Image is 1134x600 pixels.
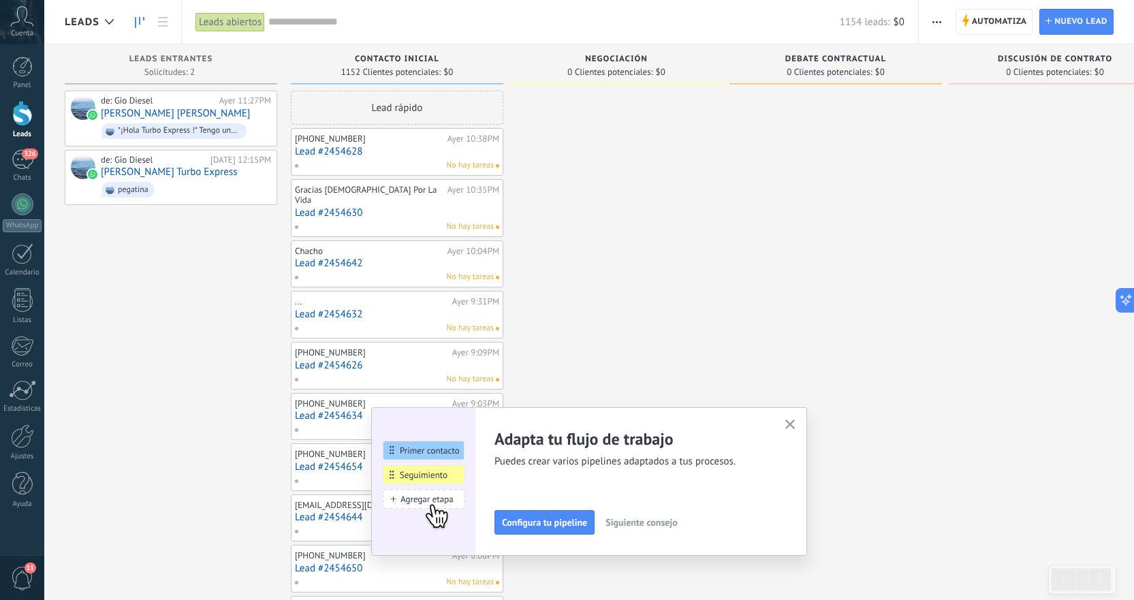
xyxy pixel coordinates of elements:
[496,378,499,381] span: No hay nada asignado
[71,155,95,179] div: Victor Manuel Turbo Express
[295,185,444,206] div: Gracias [DEMOGRAPHIC_DATA] Por La Vida
[1094,68,1104,76] span: $0
[295,246,444,257] div: Chacho
[295,347,449,358] div: [PHONE_NUMBER]
[101,166,238,178] a: [PERSON_NAME] Turbo Express
[840,16,890,29] span: 1154 leads:
[494,428,768,449] h2: Adapta tu flujo de trabajo
[3,81,42,90] div: Panel
[295,309,499,320] a: Lead #2454632
[219,95,271,106] div: Ayer 11:27PM
[894,16,904,29] span: $0
[1054,10,1107,34] span: Nuevo lead
[3,130,42,139] div: Leads
[736,54,935,66] div: Debate contractual
[446,322,494,334] span: No hay tareas
[22,148,37,159] span: 326
[496,581,499,584] span: No hay nada asignado
[599,512,683,533] button: Siguiente consejo
[3,452,42,461] div: Ajustes
[118,185,148,195] div: pegatina
[446,373,494,385] span: No hay tareas
[3,500,42,509] div: Ayuda
[494,455,768,469] span: Puedes crear varios pipelines adaptados a tus procesos.
[295,296,449,307] div: ...
[496,164,499,168] span: No hay nada asignado
[446,271,494,283] span: No hay tareas
[295,500,449,511] div: [EMAIL_ADDRESS][DOMAIN_NAME]
[298,54,497,66] div: Contacto inicial
[446,159,494,172] span: No hay tareas
[295,360,499,371] a: Lead #2454626
[295,550,449,561] div: [PHONE_NUMBER]
[1006,68,1091,76] span: 0 Clientes potenciales:
[875,68,885,76] span: $0
[25,563,36,573] span: 11
[144,68,195,76] span: Solicitudes: 2
[585,54,648,64] span: Negociación
[3,405,42,413] div: Estadísticas
[3,219,42,232] div: WhatsApp
[71,95,95,120] div: Fredy Alonso Niño cely
[210,155,271,165] div: [DATE] 12:15PM
[72,54,270,66] div: Leads Entrantes
[295,449,449,460] div: [PHONE_NUMBER]
[502,518,587,527] span: Configura tu pipeline
[1039,9,1114,35] a: Nuevo lead
[355,54,439,64] span: Contacto inicial
[452,550,499,561] div: Ayer 8:08PM
[3,268,42,277] div: Calendario
[443,68,453,76] span: $0
[452,296,499,307] div: Ayer 9:31PM
[295,146,499,157] a: Lead #2454628
[341,68,441,76] span: 1152 Clientes potenciales:
[447,246,499,257] div: Ayer 10:04PM
[447,133,499,144] div: Ayer 10:38PM
[452,398,499,409] div: Ayer 9:03PM
[567,68,652,76] span: 0 Clientes potenciales:
[998,54,1112,64] span: Discusión de contrato
[295,207,499,219] a: Lead #2454630
[118,126,240,136] div: *¡Hola Turbo Express !* Tengo una [PERSON_NAME] sobre este producto Caracol De Admision Cummins I...
[517,54,716,66] div: Negociación
[452,347,499,358] div: Ayer 9:09PM
[446,576,494,588] span: No hay tareas
[295,257,499,269] a: Lead #2454642
[447,185,499,206] div: Ayer 10:35PM
[656,68,665,76] span: $0
[88,170,97,179] img: waba.svg
[11,29,33,38] span: Cuenta
[65,16,99,29] span: Leads
[101,108,250,119] a: [PERSON_NAME] [PERSON_NAME]
[128,9,151,35] a: Leads
[101,95,215,106] div: de: Gio Diesel
[295,133,444,144] div: [PHONE_NUMBER]
[88,110,97,120] img: waba.svg
[295,461,499,473] a: Lead #2454654
[3,316,42,325] div: Listas
[3,360,42,369] div: Correo
[3,174,42,183] div: Chats
[972,10,1027,34] span: Automatiza
[195,12,265,32] div: Leads abiertos
[496,327,499,330] span: No hay nada asignado
[446,221,494,233] span: No hay tareas
[496,225,499,229] span: No hay nada asignado
[494,510,595,535] button: Configura tu pipeline
[295,563,499,574] a: Lead #2454650
[927,9,947,35] button: Más
[785,54,886,64] span: Debate contractual
[496,276,499,279] span: No hay nada asignado
[956,9,1033,35] a: Automatiza
[295,398,449,409] div: [PHONE_NUMBER]
[291,91,503,125] div: Lead rápido
[787,68,872,76] span: 0 Clientes potenciales:
[151,9,174,35] a: Lista
[295,410,499,422] a: Lead #2454634
[129,54,213,64] span: Leads Entrantes
[295,511,499,523] a: Lead #2454644
[101,155,206,165] div: de: Gio Diesel
[605,518,677,527] span: Siguiente consejo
